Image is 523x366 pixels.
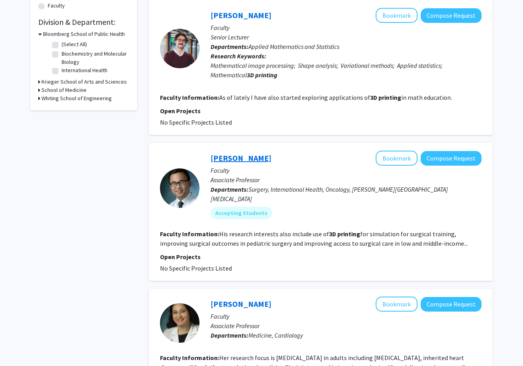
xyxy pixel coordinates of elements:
[248,43,339,50] span: Applied Mathematics and Statistics
[211,153,271,163] a: [PERSON_NAME]
[247,71,254,79] b: 3D
[337,230,360,238] b: printing
[211,321,482,331] p: Associate Professor
[211,185,448,203] span: Surgery, International Health, Oncology, [PERSON_NAME][GEOGRAPHIC_DATA][MEDICAL_DATA]
[211,175,482,185] p: Associate Professor
[160,264,232,272] span: No Specific Projects Listed
[43,30,125,38] h3: Bloomberg School of Public Health
[211,10,271,20] a: [PERSON_NAME]
[211,185,248,193] b: Departments:
[62,66,107,75] label: International Health
[160,118,232,126] span: No Specific Projects Listed
[160,106,482,116] p: Open Projects
[38,17,129,27] h2: Division & Department:
[370,93,377,101] b: 3D
[41,86,87,94] h3: School of Medicine
[219,93,452,101] fg-read-more: As of lately I have also started exploring applications of in math education.
[248,331,303,339] span: Medicine, Cardiology
[211,207,272,219] mat-chip: Accepting Students
[211,43,248,50] b: Departments:
[211,166,482,175] p: Faculty
[255,71,277,79] b: printing
[160,230,468,247] fg-read-more: His research interests also include use of for simulation for surgical training, improving surgic...
[48,2,65,10] label: Faculty
[329,230,336,238] b: 3D
[421,151,482,166] button: Compose Request to Daniel Rhee
[421,297,482,312] button: Compose Request to Stacy Fisher
[211,331,248,339] b: Departments:
[6,331,34,360] iframe: Chat
[160,354,219,362] b: Faculty Information:
[378,93,401,101] b: printing
[211,23,482,32] p: Faculty
[376,8,418,23] button: Add Mario Micheli to Bookmarks
[376,297,418,312] button: Add Stacy Fisher to Bookmarks
[376,151,418,166] button: Add Daniel Rhee to Bookmarks
[421,8,482,23] button: Compose Request to Mario Micheli
[211,299,271,309] a: [PERSON_NAME]
[211,312,482,321] p: Faculty
[211,32,482,42] p: Senior Lecturer
[62,50,127,66] label: Biochemistry and Molecular Biology
[211,61,482,80] div: Mathematical image processing; Shape analysis; Variational methods; Applied statistics; Mathematical
[160,230,219,238] b: Faculty Information:
[41,78,127,86] h3: Krieger School of Arts and Sciences
[160,93,219,101] b: Faculty Information:
[160,252,482,261] p: Open Projects
[62,40,87,49] label: (Select All)
[41,94,112,103] h3: Whiting School of Engineering
[211,52,266,60] b: Research Keywords:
